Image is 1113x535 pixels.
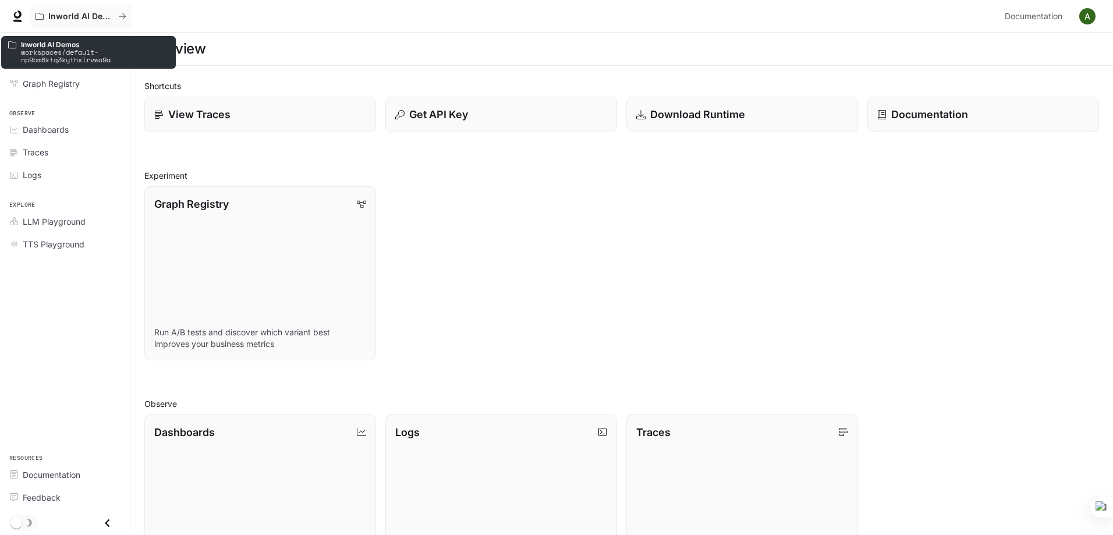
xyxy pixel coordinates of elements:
[5,211,125,232] a: LLM Playground
[144,169,1099,182] h2: Experiment
[395,424,420,440] p: Logs
[5,165,125,185] a: Logs
[154,196,229,212] p: Graph Registry
[5,465,125,485] a: Documentation
[23,169,41,181] span: Logs
[636,424,671,440] p: Traces
[5,487,125,508] a: Feedback
[23,77,80,90] span: Graph Registry
[409,107,468,122] p: Get API Key
[144,186,376,360] a: Graph RegistryRun A/B tests and discover which variant best improves your business metrics
[5,142,125,162] a: Traces
[144,398,1099,410] h2: Observe
[867,97,1099,132] a: Documentation
[1079,8,1096,24] img: User avatar
[1076,5,1099,28] button: User avatar
[30,5,132,28] button: All workspaces
[891,107,968,122] p: Documentation
[21,41,169,48] p: Inworld AI Demos
[23,238,84,250] span: TTS Playground
[23,215,86,228] span: LLM Playground
[23,491,61,504] span: Feedback
[23,146,48,158] span: Traces
[626,97,858,132] a: Download Runtime
[385,97,617,132] button: Get API Key
[23,123,69,136] span: Dashboards
[5,73,125,94] a: Graph Registry
[650,107,745,122] p: Download Runtime
[21,48,169,63] p: workspaces/default-np9bm8ktq3kythxlrvwa9a
[154,327,366,350] p: Run A/B tests and discover which variant best improves your business metrics
[94,511,120,535] button: Close drawer
[1005,9,1062,24] span: Documentation
[1000,5,1071,28] a: Documentation
[23,469,80,481] span: Documentation
[144,97,376,132] a: View Traces
[5,119,125,140] a: Dashboards
[168,107,231,122] p: View Traces
[10,516,22,529] span: Dark mode toggle
[48,12,114,22] p: Inworld AI Demos
[154,424,215,440] p: Dashboards
[5,234,125,254] a: TTS Playground
[144,80,1099,92] h2: Shortcuts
